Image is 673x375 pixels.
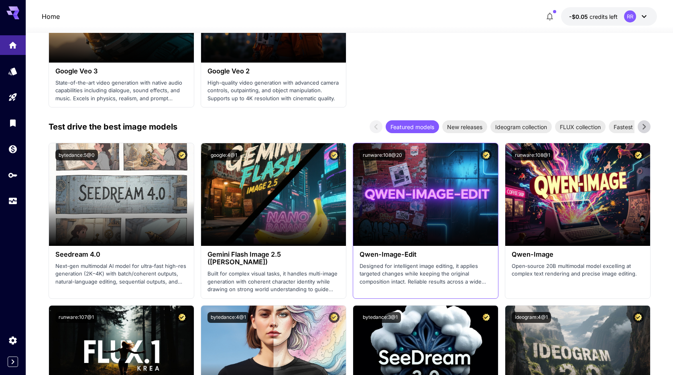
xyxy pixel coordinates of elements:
div: API Keys [8,170,18,180]
button: Certified Model – Vetted for best performance and includes a commercial license. [329,312,340,323]
p: Test drive the best image models [49,121,177,133]
div: Wallet [8,144,18,154]
button: google:4@1 [207,150,240,160]
img: alt [353,143,498,246]
img: alt [49,143,194,246]
p: State-of-the-art video generation with native audio capabilities including dialogue, sound effect... [55,79,187,103]
button: runware:108@20 [360,150,405,160]
button: Certified Model – Vetted for best performance and includes a commercial license. [633,150,644,160]
div: New releases [442,120,487,133]
span: FLUX collection [555,123,606,131]
span: credits left [590,13,618,20]
button: runware:108@1 [512,150,553,160]
span: Ideogram collection [490,123,552,131]
nav: breadcrumb [42,12,60,21]
button: Certified Model – Vetted for best performance and includes a commercial license. [481,150,492,160]
button: bytedance:3@1 [360,312,401,323]
button: Certified Model – Vetted for best performance and includes a commercial license. [177,150,187,160]
div: Models [8,66,18,76]
button: Certified Model – Vetted for best performance and includes a commercial license. [481,312,492,323]
div: Fastest models [609,120,658,133]
img: alt [201,143,346,246]
h3: Gemini Flash Image 2.5 ([PERSON_NAME]) [207,251,340,266]
p: Next-gen multimodal AI model for ultra-fast high-res generation (2K–4K) with batch/coherent outpu... [55,262,187,286]
button: bytedance:4@1 [207,312,249,323]
button: Expand sidebar [8,357,18,367]
button: runware:107@1 [55,312,97,323]
span: Fastest models [609,123,658,131]
span: -$0.05 [569,13,590,20]
span: New releases [442,123,487,131]
p: Open‑source 20B multimodal model excelling at complex text rendering and precise image editing. [512,262,644,278]
button: Certified Model – Vetted for best performance and includes a commercial license. [633,312,644,323]
button: bytedance:5@0 [55,150,98,160]
div: Featured models [386,120,439,133]
h3: Qwen-Image-Edit [360,251,492,258]
button: Certified Model – Vetted for best performance and includes a commercial license. [177,312,187,323]
span: Featured models [386,123,439,131]
button: Certified Model – Vetted for best performance and includes a commercial license. [329,150,340,160]
div: Settings [8,335,18,345]
iframe: Chat Widget [633,336,673,375]
div: Usage [8,196,18,206]
p: Built for complex visual tasks, it handles multi-image generation with coherent character identit... [207,270,340,294]
div: RR [624,10,636,22]
div: Library [8,118,18,128]
h3: Qwen-Image [512,251,644,258]
h3: Seedream 4.0 [55,251,187,258]
button: ideogram:4@1 [512,312,551,323]
div: Playground [8,92,18,102]
a: Home [42,12,60,21]
h3: Google Veo 3 [55,67,187,75]
p: High-quality video generation with advanced camera controls, outpainting, and object manipulation... [207,79,340,103]
div: -$0.0464 [569,12,618,21]
div: Ideogram collection [490,120,552,133]
div: Home [8,38,18,48]
h3: Google Veo 2 [207,67,340,75]
button: -$0.0464RR [561,7,657,26]
img: alt [505,143,650,246]
div: FLUX collection [555,120,606,133]
p: Designed for intelligent image editing, it applies targeted changes while keeping the original co... [360,262,492,286]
